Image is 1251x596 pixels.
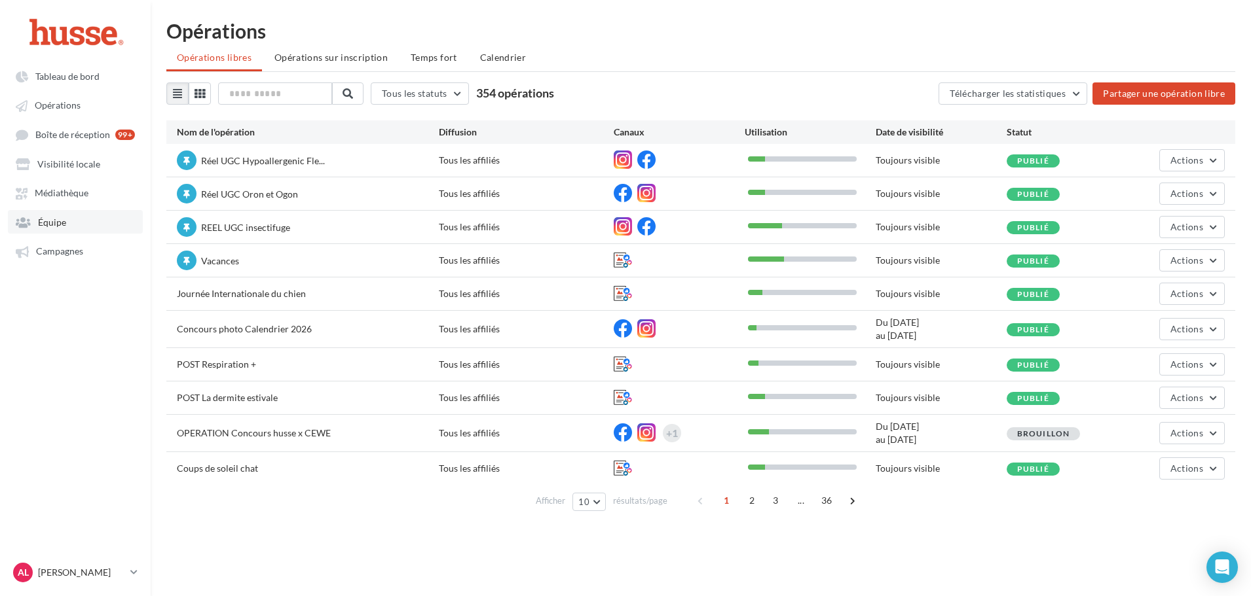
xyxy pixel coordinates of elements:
span: Actions [1170,154,1203,166]
span: Publié [1017,360,1049,370]
span: Télécharger les statistiques [950,88,1066,99]
div: Tous les affiliés [439,220,614,234]
button: Actions [1159,422,1225,444]
span: Publié [1017,289,1049,299]
button: Actions [1159,283,1225,305]
button: Actions [1159,183,1225,205]
span: résultats/page [613,495,667,507]
div: Du [DATE] au [DATE] [876,420,1007,446]
span: Médiathèque [35,188,88,199]
span: OPERATION Concours husse x CEWE [177,427,331,438]
div: Date de visibilité [876,126,1007,139]
a: Visibilité locale [8,152,143,175]
span: Publié [1017,393,1049,403]
span: AL [18,566,29,579]
button: Actions [1159,149,1225,171]
a: Opérations [8,93,143,116]
span: Publié [1017,464,1049,474]
div: Nom de l'opération [177,126,439,139]
div: Open Intercom Messenger [1206,552,1238,583]
span: Brouillon [1017,429,1070,438]
span: Afficher [536,495,565,507]
span: 1 [716,490,737,511]
span: Équipe [38,217,66,228]
span: Boîte de réception [35,129,110,140]
span: POST Respiration + [177,359,256,370]
button: Actions [1159,216,1225,238]
span: 354 opérations [476,86,554,100]
div: Toujours visible [876,187,1007,200]
a: Tableau de bord [8,64,143,88]
a: Boîte de réception 99+ [8,122,143,147]
div: Tous les affiliés [439,358,614,371]
span: Actions [1170,463,1203,474]
div: Toujours visible [876,154,1007,167]
div: Tous les affiliés [439,254,614,267]
button: 10 [572,493,606,511]
button: Tous les statuts [371,82,469,105]
span: Tous les statuts [382,88,447,99]
a: AL [PERSON_NAME] [10,560,140,585]
button: Actions [1159,387,1225,409]
span: Opérations sur inscription [274,52,388,63]
span: Actions [1170,323,1203,334]
button: Actions [1159,318,1225,340]
a: Équipe [8,210,143,234]
div: Opérations [166,21,1235,41]
div: 99+ [115,130,135,140]
div: Toujours visible [876,391,1007,404]
div: Toujours visible [876,220,1007,234]
span: Réel UGC Hypoallergenic Fle... [201,155,325,166]
span: 36 [816,490,838,511]
span: Actions [1170,221,1203,232]
span: Actions [1170,288,1203,299]
span: Publié [1017,256,1049,266]
div: Toujours visible [876,462,1007,475]
p: [PERSON_NAME] [38,566,125,579]
div: Tous les affiliés [439,154,614,167]
button: Actions [1159,457,1225,480]
div: Du [DATE] au [DATE] [876,316,1007,342]
div: Diffusion [439,126,614,139]
div: Toujours visible [876,358,1007,371]
div: Tous les affiliés [439,391,614,404]
div: Tous les affiliés [439,427,614,440]
span: 3 [765,490,786,511]
span: Actions [1170,188,1203,199]
span: Temps fort [411,52,457,63]
button: Télécharger les statistiques [939,82,1087,105]
span: Tableau de bord [35,71,100,82]
span: Vacances [201,255,239,266]
div: Statut [1007,126,1138,139]
span: Actions [1170,254,1203,266]
span: Actions [1170,427,1203,438]
a: Campagnes [8,239,143,262]
span: 2 [741,490,762,511]
span: Coups de soleil chat [177,463,258,474]
span: Calendrier [480,52,527,63]
button: Partager une opération libre [1092,82,1235,105]
span: Publié [1017,222,1049,232]
span: Journée Internationale du chien [177,288,306,299]
span: Visibilité locale [37,158,100,169]
span: Réel UGC Oron et Ogon [201,188,298,200]
span: Actions [1170,392,1203,403]
span: Publié [1017,324,1049,334]
span: Actions [1170,359,1203,370]
div: Tous les affiliés [439,462,614,475]
div: Tous les affiliés [439,187,614,200]
span: Publié [1017,189,1049,199]
span: POST La dermite estivale [177,392,278,403]
button: Actions [1159,353,1225,376]
div: Canaux [614,126,745,139]
a: Médiathèque [8,181,143,204]
span: Concours photo Calendrier 2026 [177,323,312,334]
div: Tous les affiliés [439,287,614,300]
span: Campagnes [36,246,83,257]
span: 10 [578,497,589,507]
span: REEL UGC insectifuge [201,222,290,233]
span: Opérations [35,100,81,111]
span: ... [791,490,812,511]
div: Tous les affiliés [439,323,614,336]
div: Toujours visible [876,254,1007,267]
